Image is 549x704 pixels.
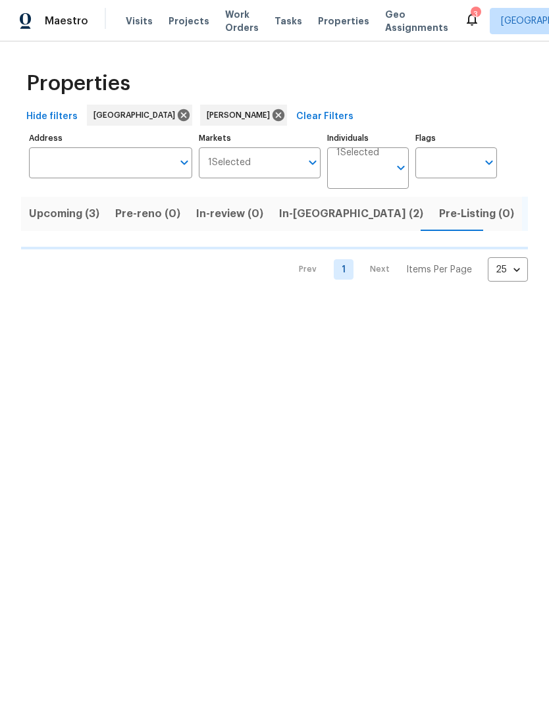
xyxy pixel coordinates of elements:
button: Open [303,153,322,172]
span: In-review (0) [196,205,263,223]
span: Properties [26,77,130,90]
label: Individuals [327,134,409,142]
span: In-[GEOGRAPHIC_DATA] (2) [279,205,423,223]
span: Pre-reno (0) [115,205,180,223]
button: Clear Filters [291,105,359,129]
label: Markets [199,134,321,142]
p: Items Per Page [406,263,472,276]
span: [PERSON_NAME] [207,109,275,122]
label: Flags [415,134,497,142]
span: Tasks [274,16,302,26]
button: Open [392,159,410,177]
button: Hide filters [21,105,83,129]
span: [GEOGRAPHIC_DATA] [93,109,180,122]
span: Clear Filters [296,109,353,125]
a: Goto page 1 [334,259,353,280]
div: [PERSON_NAME] [200,105,287,126]
span: Work Orders [225,8,259,34]
nav: Pagination Navigation [286,257,528,282]
span: 1 Selected [336,147,379,159]
span: Geo Assignments [385,8,448,34]
div: 3 [471,8,480,21]
div: 25 [488,253,528,287]
span: Projects [169,14,209,28]
span: Pre-Listing (0) [439,205,514,223]
span: Visits [126,14,153,28]
span: Properties [318,14,369,28]
label: Address [29,134,192,142]
span: Maestro [45,14,88,28]
button: Open [480,153,498,172]
button: Open [175,153,194,172]
span: Upcoming (3) [29,205,99,223]
div: [GEOGRAPHIC_DATA] [87,105,192,126]
span: Hide filters [26,109,78,125]
span: 1 Selected [208,157,251,168]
